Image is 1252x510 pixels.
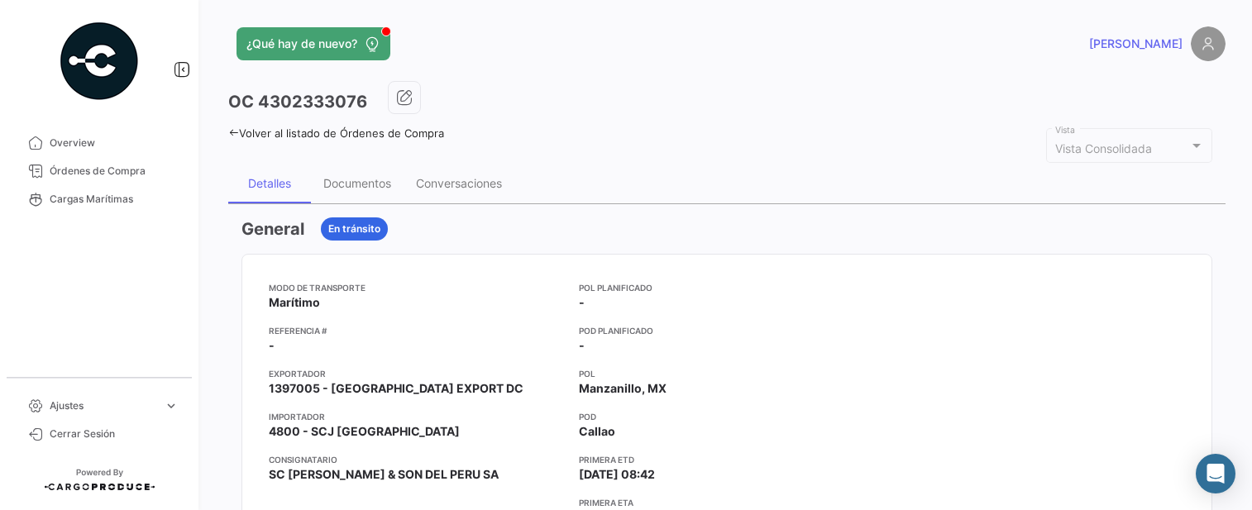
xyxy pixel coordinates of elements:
[248,176,291,190] div: Detalles
[58,20,141,102] img: powered-by.png
[1196,454,1235,493] div: Abrir Intercom Messenger
[323,176,391,190] div: Documentos
[1089,36,1183,52] span: [PERSON_NAME]
[579,380,667,397] span: Manzanillo, MX
[228,126,444,140] a: Volver al listado de Órdenes de Compra
[579,367,876,380] app-card-info-title: POL
[246,36,357,52] span: ¿Qué hay de nuevo?
[241,217,304,241] h3: General
[228,90,367,113] h3: OC 4302333076
[50,192,179,207] span: Cargas Marítimas
[579,337,585,354] span: -
[269,367,566,380] app-card-info-title: Exportador
[579,423,615,440] span: Callao
[579,410,876,423] app-card-info-title: POD
[579,294,585,311] span: -
[328,222,380,236] span: En tránsito
[50,164,179,179] span: Órdenes de Compra
[269,466,499,483] span: SC [PERSON_NAME] & SON DEL PERU SA
[269,281,566,294] app-card-info-title: Modo de Transporte
[13,129,185,157] a: Overview
[579,281,876,294] app-card-info-title: POL Planificado
[269,423,460,440] span: 4800 - SCJ [GEOGRAPHIC_DATA]
[164,398,179,413] span: expand_more
[50,136,179,150] span: Overview
[269,410,566,423] app-card-info-title: Importador
[269,453,566,466] app-card-info-title: Consignatario
[579,324,876,337] app-card-info-title: POD Planificado
[50,427,179,441] span: Cerrar Sesión
[237,27,390,60] button: ¿Qué hay de nuevo?
[269,294,320,311] span: Marítimo
[1191,26,1226,61] img: placeholder-user.png
[269,337,275,354] span: -
[13,157,185,185] a: Órdenes de Compra
[579,466,655,483] span: [DATE] 08:42
[416,176,502,190] div: Conversaciones
[269,324,566,337] app-card-info-title: Referencia #
[579,453,876,466] app-card-info-title: Primera ETD
[1055,141,1152,155] mat-select-trigger: Vista Consolidada
[13,185,185,213] a: Cargas Marítimas
[50,398,157,413] span: Ajustes
[579,496,876,509] app-card-info-title: Primera ETA
[269,380,523,397] span: 1397005 - [GEOGRAPHIC_DATA] EXPORT DC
